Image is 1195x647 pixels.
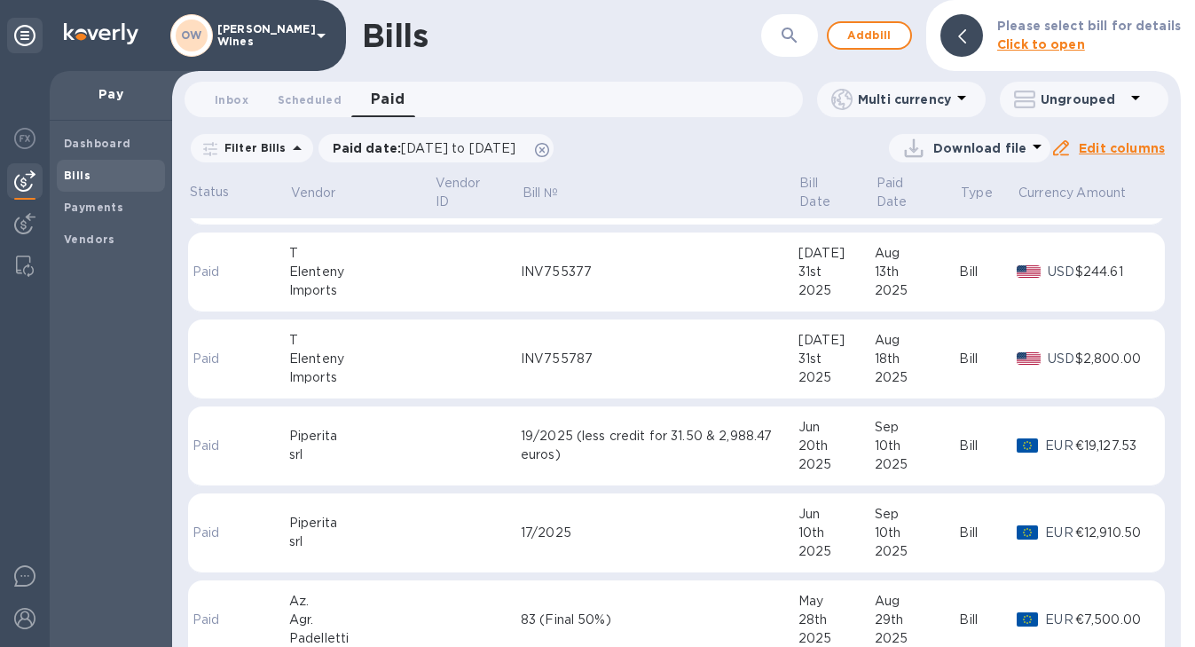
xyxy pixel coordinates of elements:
[875,524,959,542] div: 10th
[521,350,798,368] div: INV755787
[190,183,230,201] p: Status
[1075,437,1151,455] div: €19,127.53
[193,524,226,542] p: Paid
[798,368,875,387] div: 2025
[333,139,525,157] p: Paid date :
[371,87,405,112] span: Paid
[289,514,434,533] div: Piperita
[193,611,226,629] p: Paid
[64,23,138,44] img: Logo
[997,37,1085,51] b: Click to open
[1045,524,1074,542] p: EUR
[181,28,202,42] b: OW
[64,137,131,150] b: Dashboard
[1041,91,1125,108] p: Ungrouped
[1076,184,1126,202] p: Amount
[875,592,959,611] div: Aug
[289,427,434,446] div: Piperita
[798,331,875,350] div: [DATE]
[961,184,1016,202] span: Type
[798,505,875,524] div: Jun
[362,17,428,54] h1: Bills
[959,437,1017,455] div: Bill
[877,174,958,211] span: Paid Date
[875,542,959,561] div: 2025
[1079,141,1165,155] u: Edit columns
[843,25,896,46] span: Add bill
[798,542,875,561] div: 2025
[193,263,226,281] p: Paid
[291,184,336,202] p: Vendor
[289,611,434,629] div: Agr.
[959,350,1017,368] div: Bill
[289,592,434,611] div: Az.
[523,184,582,202] span: Bill №
[1075,263,1151,281] div: $244.61
[521,263,798,281] div: INV755377
[959,524,1017,542] div: Bill
[798,437,875,455] div: 20th
[64,169,90,182] b: Bills
[436,174,496,211] p: Vendor ID
[858,91,951,108] p: Multi currency
[521,427,798,464] div: 19/2025 (less credit for 31.50 & 2,988.47 euros)
[289,533,434,551] div: srl
[961,184,993,202] p: Type
[875,611,959,629] div: 29th
[401,141,515,155] span: [DATE] to [DATE]
[875,331,959,350] div: Aug
[289,446,434,464] div: srl
[798,455,875,474] div: 2025
[217,23,306,48] p: [PERSON_NAME] Wines
[875,437,959,455] div: 10th
[875,505,959,524] div: Sep
[798,263,875,281] div: 31st
[289,331,434,350] div: T
[875,368,959,387] div: 2025
[1048,263,1075,281] p: USD
[1018,184,1073,202] p: Currency
[64,85,158,103] p: Pay
[64,233,115,246] b: Vendors
[1017,265,1041,278] img: USD
[1075,350,1151,368] div: $2,800.00
[291,184,359,202] span: Vendor
[215,91,248,109] span: Inbox
[798,350,875,368] div: 31st
[523,184,559,202] p: Bill №
[289,350,434,368] div: Elenteny
[1045,437,1074,455] p: EUR
[933,139,1026,157] p: Download file
[1045,611,1074,629] p: EUR
[875,350,959,368] div: 18th
[959,263,1017,281] div: Bill
[798,611,875,629] div: 28th
[1017,352,1041,365] img: USD
[318,134,554,162] div: Paid date:[DATE] to [DATE]
[436,174,519,211] span: Vendor ID
[278,91,342,109] span: Scheduled
[289,244,434,263] div: T
[875,244,959,263] div: Aug
[997,19,1181,33] b: Please select bill for details
[289,263,434,281] div: Elenteny
[217,140,287,155] p: Filter Bills
[521,524,798,542] div: 17/2025
[875,418,959,437] div: Sep
[289,368,434,387] div: Imports
[289,281,434,300] div: Imports
[7,18,43,53] div: Unpin categories
[875,263,959,281] div: 13th
[64,201,123,214] b: Payments
[959,611,1017,629] div: Bill
[1075,611,1151,629] div: €7,500.00
[1076,184,1149,202] span: Amount
[799,174,873,211] span: Bill Date
[14,128,35,149] img: Foreign exchange
[193,437,226,455] p: Paid
[799,174,850,211] p: Bill Date
[798,281,875,300] div: 2025
[875,455,959,474] div: 2025
[193,350,226,368] p: Paid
